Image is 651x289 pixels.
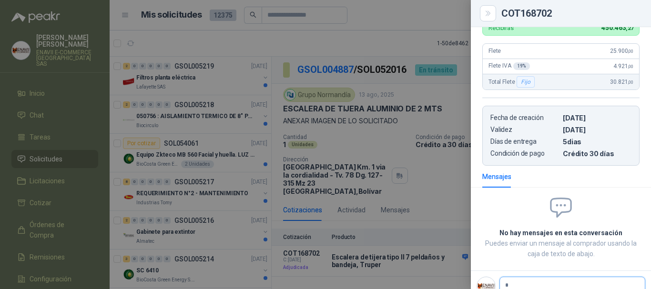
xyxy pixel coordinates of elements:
p: [DATE] [563,114,631,122]
p: 5 dias [563,138,631,146]
div: COT168702 [501,9,640,18]
span: 30.821 [610,79,633,85]
p: Condición de pago [490,149,559,158]
span: ,27 [626,25,633,31]
p: Puedes enviar un mensaje al comprador usando la caja de texto de abajo. [482,238,640,259]
div: Fijo [517,76,534,88]
button: Close [482,8,494,19]
span: 4.921 [613,63,633,70]
span: 25.900 [610,48,633,54]
p: [DATE] [563,126,631,134]
span: Flete [488,48,501,54]
span: Total Flete [488,76,537,88]
span: 450.463 [601,24,633,31]
p: Crédito 30 días [563,149,631,158]
span: ,00 [628,80,633,85]
span: ,00 [628,64,633,69]
p: Validez [490,126,559,134]
h2: No hay mensajes en esta conversación [482,228,640,238]
div: 19 % [513,62,530,70]
span: ,00 [628,49,633,54]
p: Fecha de creación [490,114,559,122]
div: Mensajes [482,171,511,182]
p: Recibirás [488,25,514,31]
span: Flete IVA [488,62,530,70]
p: Días de entrega [490,138,559,146]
